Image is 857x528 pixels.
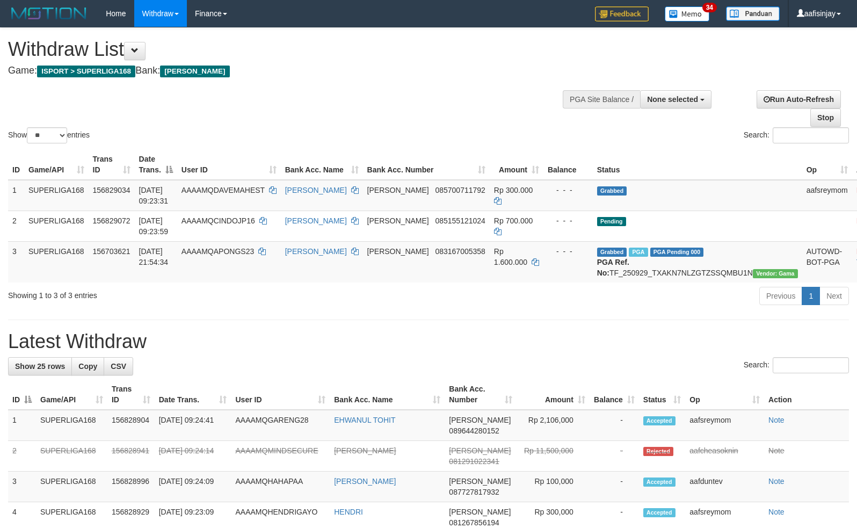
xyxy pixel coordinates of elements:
span: AAAAMQCINDOJP16 [181,216,255,225]
div: - - - [548,185,589,196]
a: [PERSON_NAME] [285,247,347,256]
td: 1 [8,410,36,441]
span: Copy 081291022341 to clipboard [449,457,499,466]
th: User ID: activate to sort column ascending [177,149,281,180]
a: Copy [71,357,104,375]
span: [DATE] 09:23:31 [139,186,169,205]
th: Op: activate to sort column ascending [802,149,852,180]
td: Rp 2,106,000 [517,410,590,441]
td: 3 [8,472,36,502]
span: Rp 1.600.000 [494,247,527,266]
span: Vendor URL: https://trx31.1velocity.biz [753,269,798,278]
span: [DATE] 21:54:34 [139,247,169,266]
img: MOTION_logo.png [8,5,90,21]
td: 1 [8,180,24,211]
span: Copy 083167005358 to clipboard [435,247,485,256]
a: Show 25 rows [8,357,72,375]
a: [PERSON_NAME] [285,216,347,225]
td: aafsreymom [685,410,764,441]
td: [DATE] 09:24:14 [155,441,231,472]
th: Bank Acc. Name: activate to sort column ascending [330,379,445,410]
span: Copy 081267856194 to clipboard [449,518,499,527]
th: ID: activate to sort column descending [8,379,36,410]
th: Status [593,149,802,180]
th: User ID: activate to sort column ascending [231,379,330,410]
input: Search: [773,127,849,143]
th: ID [8,149,24,180]
td: aafsreymom [802,180,852,211]
td: - [590,410,639,441]
span: Accepted [643,478,676,487]
span: Grabbed [597,186,627,196]
span: [PERSON_NAME] [449,477,511,486]
span: [PERSON_NAME] [367,247,429,256]
td: 156828996 [107,472,155,502]
th: Status: activate to sort column ascending [639,379,686,410]
a: Run Auto-Refresh [757,90,841,109]
td: 2 [8,211,24,241]
span: Copy 085700711792 to clipboard [435,186,485,194]
div: - - - [548,246,589,257]
span: PGA Pending [650,248,704,257]
a: Stop [810,109,841,127]
span: Rejected [643,447,673,456]
span: Rp 700.000 [494,216,533,225]
td: AUTOWD-BOT-PGA [802,241,852,283]
span: [DATE] 09:23:59 [139,216,169,236]
span: [PERSON_NAME] [449,446,511,455]
td: aafcheasoknin [685,441,764,472]
th: Balance: activate to sort column ascending [590,379,639,410]
img: panduan.png [726,6,780,21]
th: Action [764,379,849,410]
a: 1 [802,287,820,305]
span: ISPORT > SUPERLIGA168 [37,66,135,77]
span: Show 25 rows [15,362,65,371]
span: [PERSON_NAME] [449,508,511,516]
h1: Withdraw List [8,39,561,60]
td: SUPERLIGA168 [36,441,107,472]
td: 3 [8,241,24,283]
td: AAAAMQHAHAPAA [231,472,330,502]
th: Balance [543,149,593,180]
span: [PERSON_NAME] [160,66,229,77]
td: 156828904 [107,410,155,441]
th: Trans ID: activate to sort column ascending [89,149,135,180]
span: None selected [647,95,698,104]
h1: Latest Withdraw [8,331,849,352]
td: [DATE] 09:24:09 [155,472,231,502]
img: Feedback.jpg [595,6,649,21]
a: HENDRI [334,508,363,516]
a: Note [768,446,785,455]
span: 156829072 [93,216,130,225]
td: Rp 11,500,000 [517,441,590,472]
span: [PERSON_NAME] [367,216,429,225]
a: [PERSON_NAME] [334,477,396,486]
span: 156829034 [93,186,130,194]
td: [DATE] 09:24:41 [155,410,231,441]
th: Trans ID: activate to sort column ascending [107,379,155,410]
td: SUPERLIGA168 [24,241,89,283]
img: Button%20Memo.svg [665,6,710,21]
span: Pending [597,217,626,226]
label: Show entries [8,127,90,143]
td: aafduntev [685,472,764,502]
span: Copy 085155121024 to clipboard [435,216,485,225]
select: Showentries [27,127,67,143]
th: Date Trans.: activate to sort column descending [135,149,177,180]
td: Rp 100,000 [517,472,590,502]
span: Accepted [643,508,676,517]
a: [PERSON_NAME] [285,186,347,194]
th: Op: activate to sort column ascending [685,379,764,410]
span: Rp 300.000 [494,186,533,194]
div: PGA Site Balance / [563,90,640,109]
b: PGA Ref. No: [597,258,629,277]
td: TF_250929_TXAKN7NLZGTZSSQMBU1N [593,241,802,283]
td: SUPERLIGA168 [24,211,89,241]
td: AAAAMQGARENG28 [231,410,330,441]
a: Note [768,416,785,424]
span: CSV [111,362,126,371]
label: Search: [744,357,849,373]
td: SUPERLIGA168 [24,180,89,211]
td: SUPERLIGA168 [36,410,107,441]
span: 156703621 [93,247,130,256]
